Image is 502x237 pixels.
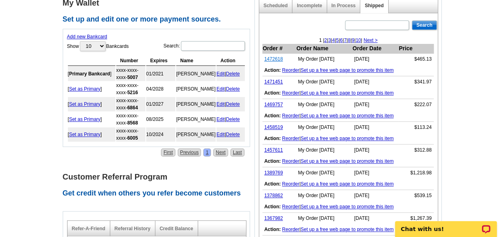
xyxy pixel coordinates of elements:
[296,53,352,65] td: My Order [DATE]
[262,201,434,213] td: |
[301,158,394,164] a: Set up a free web page to promote this item
[352,44,399,53] th: Order Date
[352,190,399,201] td: [DATE]
[296,213,352,224] td: My Order [DATE]
[296,190,352,201] td: My Order [DATE]
[398,122,433,133] td: $113.24
[264,158,281,164] b: Action:
[176,112,216,126] td: [PERSON_NAME]
[296,144,352,156] td: My Order [DATE]
[69,71,110,77] b: Primary Bankcard
[216,67,245,81] td: |
[352,53,399,65] td: [DATE]
[63,189,254,198] h2: Get credit when others you refer become customers
[127,75,138,80] strong: 5007
[68,82,115,96] td: [ ]
[324,38,327,43] a: 2
[301,67,394,73] a: Set up a free web page to promote this item
[262,44,296,53] th: Order #
[264,147,283,153] a: 1457611
[412,20,437,30] input: Search
[72,226,105,231] a: Refer-A-Friend
[296,44,352,53] th: Order Name
[336,38,339,43] a: 5
[282,204,299,209] a: Reorder
[216,71,225,77] a: Edit
[282,90,299,96] a: Reorder
[161,148,175,156] a: First
[216,56,245,66] th: Action
[226,117,240,122] a: Delete
[68,112,115,126] td: [ ]
[264,124,283,130] a: 1458519
[178,148,201,156] a: Previous
[259,37,438,44] div: 1 | | | | | | | | | |
[262,224,434,235] td: |
[216,112,245,126] td: |
[264,204,281,209] b: Action:
[146,67,175,81] td: 01/2021
[176,127,216,142] td: [PERSON_NAME]
[262,178,434,190] td: |
[176,97,216,111] td: [PERSON_NAME]
[301,204,394,209] a: Set up a free web page to promote this item
[398,99,433,111] td: $222.07
[127,90,138,95] strong: 5216
[226,86,240,92] a: Delete
[296,167,352,179] td: My Order [DATE]
[116,82,145,96] td: xxxx-xxxx-xxxx-
[262,87,434,99] td: |
[160,226,193,231] a: Credit Balance
[398,190,433,201] td: $539.15
[296,99,352,111] td: My Order [DATE]
[116,127,145,142] td: xxxx-xxxx-xxxx-
[363,38,377,43] a: Next >
[63,15,254,24] h2: Set up and edit one or more payment sources.
[146,56,175,66] th: Expires
[264,136,281,141] b: Action:
[69,117,101,122] a: Set as Primary
[282,181,299,187] a: Reorder
[216,97,245,111] td: |
[216,86,225,92] a: Edit
[282,227,299,232] a: Reorder
[352,144,399,156] td: [DATE]
[398,53,433,65] td: $465.13
[264,193,283,198] a: 1378862
[365,3,383,8] a: Shipped
[301,90,394,96] a: Set up a free web page to promote this item
[398,144,433,156] td: $312.88
[146,127,175,142] td: 10/2024
[344,38,347,43] a: 7
[301,136,394,141] a: Set up a free web page to promote this item
[115,226,151,231] a: Referral History
[68,67,115,81] td: [ ]
[348,38,351,43] a: 8
[264,170,283,176] a: 1389769
[352,122,399,133] td: [DATE]
[264,113,281,118] b: Action:
[116,56,145,66] th: Number
[176,67,216,81] td: [PERSON_NAME]
[262,133,434,144] td: |
[352,99,399,111] td: [DATE]
[181,41,245,51] input: Search:
[69,86,101,92] a: Set as Primary
[398,76,433,88] td: $341.97
[176,82,216,96] td: [PERSON_NAME]
[296,76,352,88] td: My Order [DATE]
[176,56,216,66] th: Name
[216,101,225,107] a: Edit
[282,67,299,73] a: Reorder
[262,156,434,167] td: |
[69,132,101,137] a: Set as Primary
[328,38,331,43] a: 3
[216,117,225,122] a: Edit
[226,132,240,137] a: Delete
[264,79,283,85] a: 1471451
[340,38,343,43] a: 6
[127,135,138,141] strong: 6005
[226,71,240,77] a: Delete
[163,40,245,51] label: Search:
